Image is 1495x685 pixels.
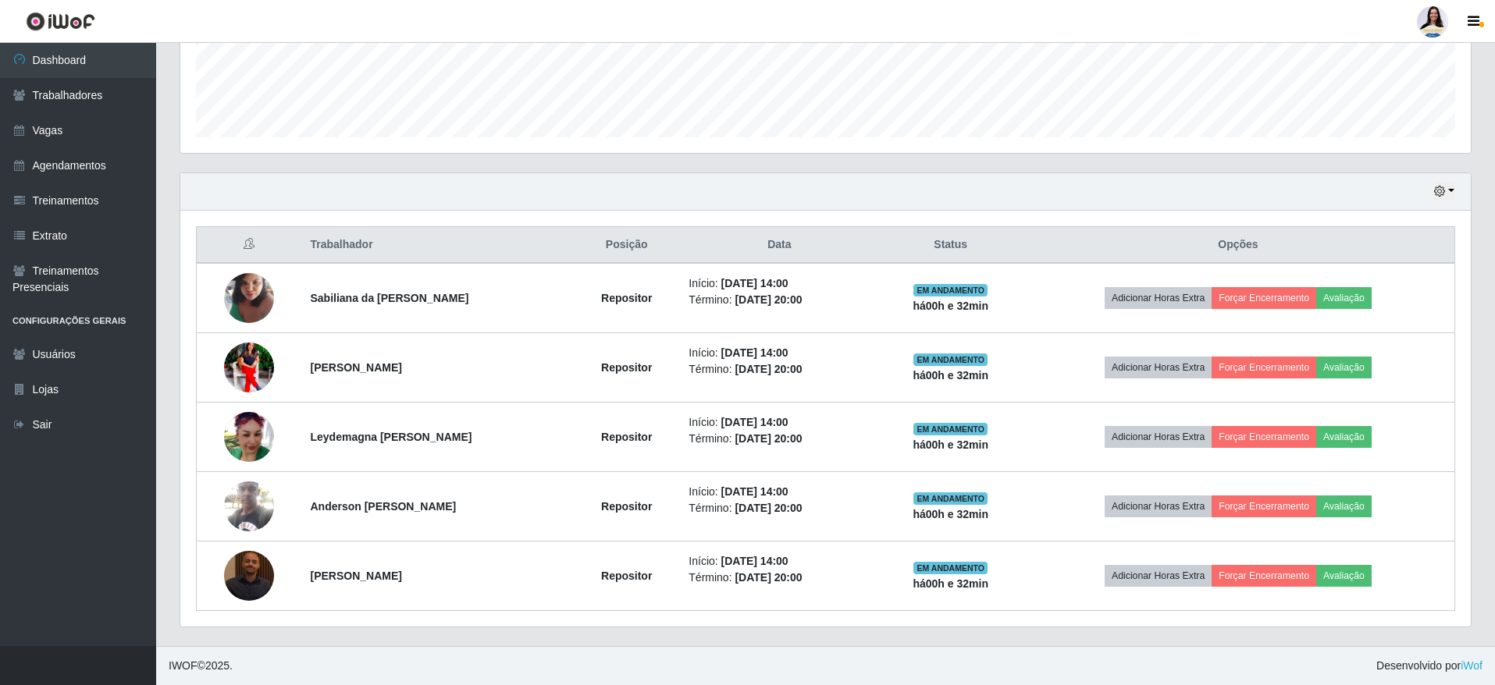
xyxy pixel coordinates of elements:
[601,570,652,582] strong: Repositor
[689,275,870,292] li: Início:
[735,363,802,375] time: [DATE] 20:00
[601,292,652,304] strong: Repositor
[310,361,401,374] strong: [PERSON_NAME]
[1212,565,1316,587] button: Forçar Encerramento
[913,438,988,451] strong: há 00 h e 32 min
[1212,287,1316,309] button: Forçar Encerramento
[913,577,988,590] strong: há 00 h e 32 min
[224,412,274,462] img: 1754944379156.jpeg
[1316,426,1372,448] button: Avaliação
[601,361,652,374] strong: Repositor
[689,570,870,586] li: Término:
[601,431,652,443] strong: Repositor
[301,227,574,264] th: Trabalhador
[721,346,788,359] time: [DATE] 14:00
[1105,357,1212,378] button: Adicionar Horas Extra
[721,555,788,567] time: [DATE] 14:00
[689,553,870,570] li: Início:
[169,658,233,674] span: © 2025 .
[721,277,788,289] time: [DATE] 14:00
[574,227,679,264] th: Posição
[721,485,788,498] time: [DATE] 14:00
[913,300,988,312] strong: há 00 h e 32 min
[224,336,274,399] img: 1751311767272.jpeg
[879,227,1021,264] th: Status
[721,416,788,428] time: [DATE] 14:00
[689,414,870,431] li: Início:
[913,492,988,505] span: EM ANDAMENTO
[679,227,879,264] th: Data
[1212,495,1316,517] button: Forçar Encerramento
[1105,426,1212,448] button: Adicionar Horas Extra
[224,264,274,331] img: 1749411352336.jpeg
[1105,287,1212,309] button: Adicionar Horas Extra
[1316,495,1372,517] button: Avaliação
[1376,658,1483,674] span: Desenvolvido por
[689,484,870,500] li: Início:
[310,570,401,582] strong: [PERSON_NAME]
[601,500,652,513] strong: Repositor
[735,432,802,445] time: [DATE] 20:00
[1461,659,1483,672] a: iWof
[735,293,802,306] time: [DATE] 20:00
[1212,426,1316,448] button: Forçar Encerramento
[689,361,870,378] li: Término:
[1105,565,1212,587] button: Adicionar Horas Extra
[913,423,988,435] span: EM ANDAMENTO
[310,500,456,513] strong: Anderson [PERSON_NAME]
[1316,287,1372,309] button: Avaliação
[1212,357,1316,378] button: Forçar Encerramento
[310,431,472,443] strong: Leydemagna [PERSON_NAME]
[913,353,988,366] span: EM ANDAMENTO
[913,508,988,520] strong: há 00 h e 32 min
[913,369,988,382] strong: há 00 h e 32 min
[310,292,468,304] strong: Sabiliana da [PERSON_NAME]
[224,473,274,539] img: 1756170415861.jpeg
[689,292,870,308] li: Término:
[735,571,802,584] time: [DATE] 20:00
[913,562,988,574] span: EM ANDAMENTO
[735,502,802,514] time: [DATE] 20:00
[224,551,274,601] img: 1756941690692.jpeg
[1105,495,1212,517] button: Adicionar Horas Extra
[689,345,870,361] li: Início:
[913,284,988,296] span: EM ANDAMENTO
[1316,565,1372,587] button: Avaliação
[1022,227,1455,264] th: Opções
[169,659,198,672] span: IWOF
[26,12,95,31] img: CoreUI Logo
[689,500,870,516] li: Término:
[689,431,870,447] li: Término:
[1316,357,1372,378] button: Avaliação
